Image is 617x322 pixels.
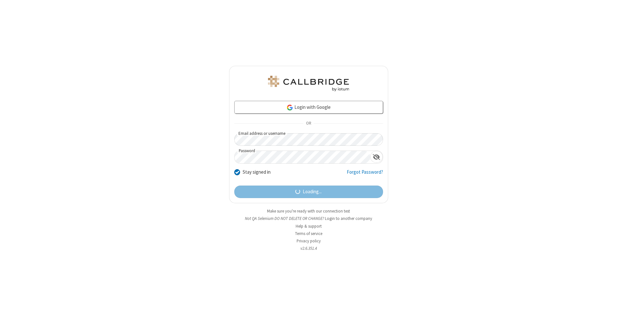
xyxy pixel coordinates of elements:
label: Stay signed in [243,169,271,176]
a: Login with Google [234,101,383,114]
button: Loading... [234,186,383,198]
a: Privacy policy [297,238,321,244]
a: Help & support [296,223,322,229]
div: Show password [370,151,383,163]
li: v2.6.351.4 [229,245,388,251]
a: Terms of service [295,231,322,236]
li: Not QA Selenium DO NOT DELETE OR CHANGE? [229,215,388,222]
a: Forgot Password? [347,169,383,181]
input: Email address or username [234,133,383,146]
input: Password [235,151,370,163]
img: QA Selenium DO NOT DELETE OR CHANGE [267,76,350,91]
span: Loading... [303,188,322,196]
img: google-icon.png [286,104,293,111]
a: Make sure you're ready with our connection test [267,208,350,214]
button: Login to another company [325,215,372,222]
span: OR [303,119,314,128]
